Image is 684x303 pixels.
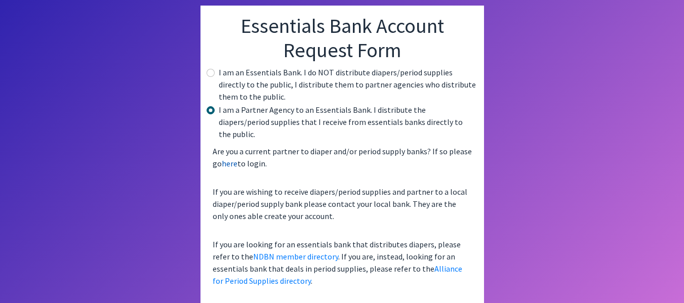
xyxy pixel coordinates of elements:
a: here [222,158,237,168]
h1: Essentials Bank Account Request Form [209,14,476,62]
p: If you are looking for an essentials bank that distributes diapers, please refer to the . If you ... [209,234,476,291]
a: Alliance for Period Supplies directory [213,264,462,286]
label: I am an Essentials Bank. I do NOT distribute diapers/period supplies directly to the public, I di... [219,66,476,103]
a: NDBN member directory [253,251,338,262]
p: If you are wishing to receive diapers/period supplies and partner to a local diaper/period supply... [209,182,476,226]
p: Are you a current partner to diaper and/or period supply banks? If so please go to login. [209,141,476,174]
label: I am a Partner Agency to an Essentials Bank. I distribute the diapers/period supplies that I rece... [219,104,476,140]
